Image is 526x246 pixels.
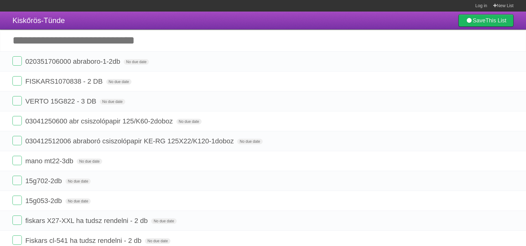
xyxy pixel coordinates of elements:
label: Done [12,156,22,165]
label: Done [12,76,22,86]
span: No due date [151,218,176,224]
span: No due date [106,79,131,85]
label: Done [12,196,22,205]
label: Done [12,116,22,125]
span: Fiskars cl-541 ha tudsz rendelni - 2 db [25,237,143,244]
label: Done [12,235,22,245]
span: No due date [65,179,91,184]
span: 15g053-2db [25,197,63,205]
span: fiskars X27-XXL ha tudsz rendelni - 2 db [25,217,149,225]
span: No due date [176,119,202,124]
a: SaveThis List [458,14,514,27]
span: 03041250600 abr csiszolópapir 125/K60-2doboz [25,117,174,125]
span: No due date [65,198,91,204]
span: 030412512006 abraboró csiszolópapir KE-RG 125X22/K120-1doboz [25,137,235,145]
span: No due date [237,139,262,144]
span: No due date [124,59,149,65]
span: FISKARS1070838 - 2 DB [25,77,104,85]
span: No due date [145,238,170,244]
span: No due date [100,99,125,104]
label: Done [12,96,22,105]
label: Done [12,136,22,145]
span: 020351706000 abraboro-1-2db [25,58,122,65]
span: No due date [77,159,102,164]
label: Done [12,176,22,185]
b: This List [485,17,506,24]
label: Done [12,216,22,225]
span: VERTO 15G822 - 3 DB [25,97,98,105]
span: 15g702-2db [25,177,63,185]
span: mano mt22-3db [25,157,75,165]
label: Done [12,56,22,66]
span: Kiskőrös-Tünde [12,16,65,25]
